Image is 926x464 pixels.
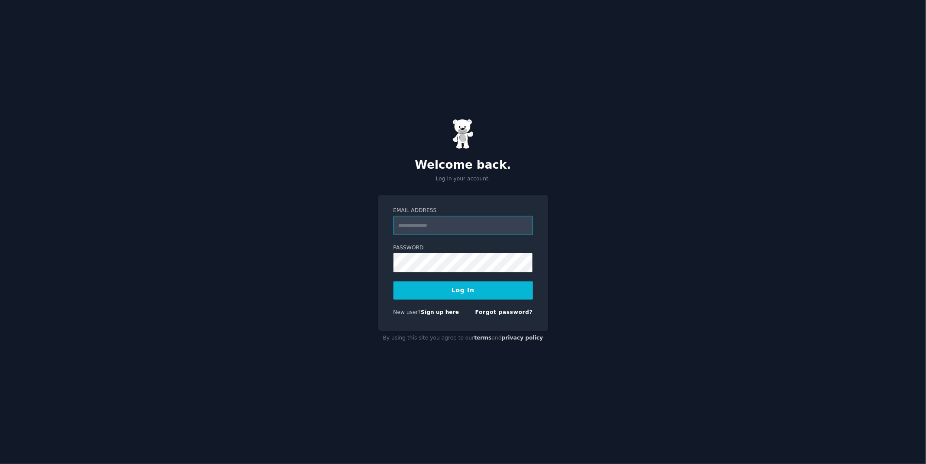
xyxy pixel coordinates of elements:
span: New user? [393,309,421,315]
a: Sign up here [421,309,459,315]
p: Log in your account. [378,175,548,183]
img: Gummy Bear [452,119,474,149]
label: Password [393,244,533,252]
h2: Welcome back. [378,158,548,172]
a: terms [474,335,491,341]
label: Email Address [393,207,533,215]
a: privacy policy [502,335,543,341]
div: By using this site you agree to our and [378,331,548,345]
button: Log In [393,281,533,300]
a: Forgot password? [475,309,533,315]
